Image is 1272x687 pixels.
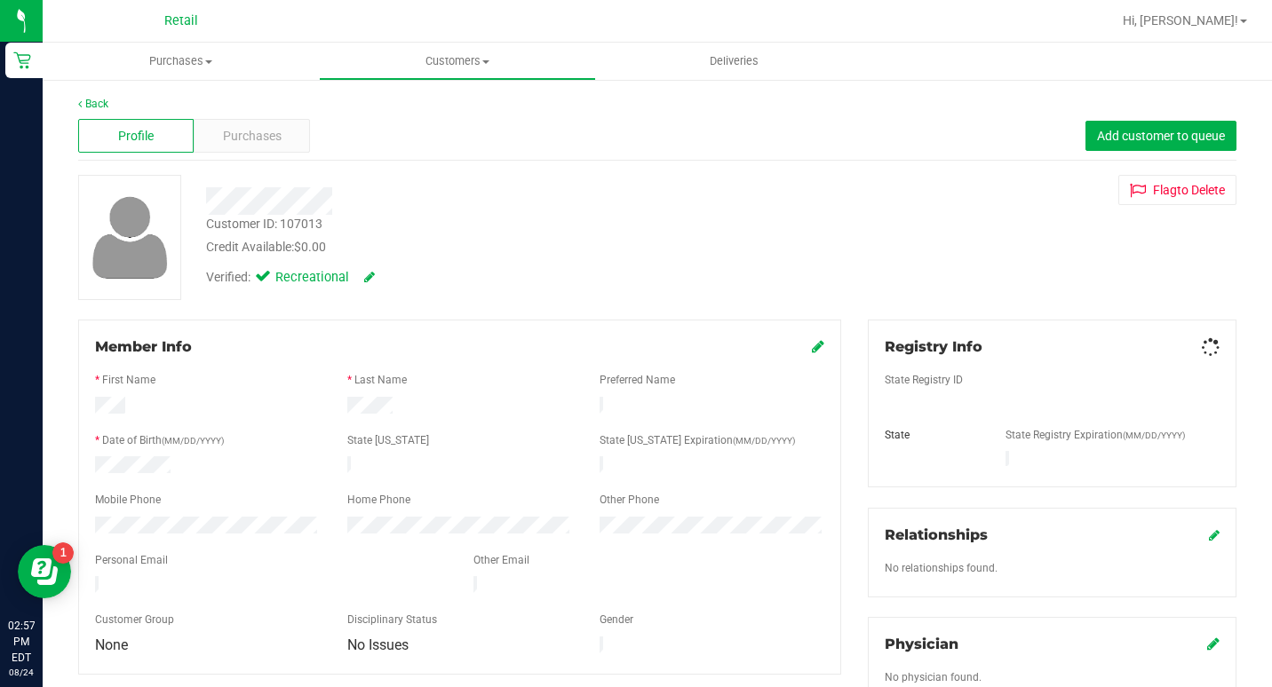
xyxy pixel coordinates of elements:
a: Deliveries [596,43,872,80]
label: State Registry ID [885,372,963,388]
label: State [US_STATE] Expiration [600,432,795,448]
span: $0.00 [294,240,326,254]
inline-svg: Retail [13,51,31,69]
div: Credit Available: [206,238,772,257]
span: Add customer to queue [1097,129,1225,143]
span: Purchases [223,127,282,146]
span: (MM/DD/YYYY) [1123,430,1185,440]
span: Purchases [43,53,319,69]
div: State [871,427,992,443]
div: Customer ID: 107013 [206,215,322,233]
span: Recreational [275,268,346,288]
iframe: Resource center unread badge [52,542,74,564]
span: Physician [885,636,958,652]
label: Other Email [473,552,529,568]
button: Flagto Delete [1118,175,1236,205]
label: Date of Birth [102,432,224,448]
label: Mobile Phone [95,492,161,508]
label: Other Phone [600,492,659,508]
label: Last Name [354,372,407,388]
span: None [95,636,128,653]
span: Hi, [PERSON_NAME]! [1123,13,1238,28]
span: Retail [164,13,198,28]
span: (MM/DD/YYYY) [162,436,224,446]
span: Relationships [885,526,988,543]
label: No relationships found. [885,560,998,576]
span: No physician found. [885,671,982,683]
a: Purchases [43,43,319,80]
label: State Registry Expiration [1006,427,1185,443]
label: Disciplinary Status [347,612,437,628]
span: Member Info [95,338,192,355]
div: Verified: [206,268,375,288]
label: Personal Email [95,552,168,568]
p: 08/24 [8,666,35,679]
span: Registry Info [885,338,982,355]
span: Profile [118,127,154,146]
span: Customers [320,53,594,69]
a: Back [78,98,108,110]
img: user-icon.png [83,192,177,283]
label: Home Phone [347,492,410,508]
span: No Issues [347,636,409,653]
label: Gender [600,612,633,628]
span: (MM/DD/YYYY) [733,436,795,446]
span: Deliveries [686,53,783,69]
a: Customers [319,43,595,80]
label: Customer Group [95,612,174,628]
label: Preferred Name [600,372,675,388]
button: Add customer to queue [1085,121,1236,151]
label: State [US_STATE] [347,432,429,448]
iframe: Resource center [18,545,71,598]
p: 02:57 PM EDT [8,618,35,666]
label: First Name [102,372,155,388]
